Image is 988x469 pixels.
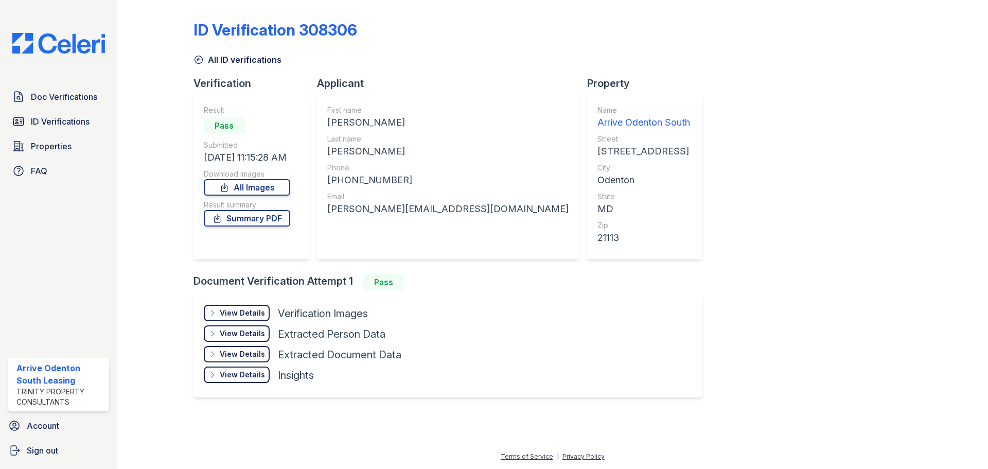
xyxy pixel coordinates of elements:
div: Result [204,105,290,115]
a: Summary PDF [204,210,290,227]
div: City [597,163,690,173]
div: Extracted Person Data [278,327,385,341]
div: Download Images [204,169,290,179]
div: [STREET_ADDRESS] [597,144,690,159]
div: 21113 [597,231,690,245]
a: ID Verifications [8,111,109,132]
div: View Details [220,308,265,318]
div: Email [327,192,569,202]
div: View Details [220,349,265,359]
div: State [597,192,690,202]
div: Name [597,105,690,115]
div: Pass [363,274,404,290]
div: Zip [597,220,690,231]
div: First name [327,105,569,115]
a: Terms of Service [501,453,553,460]
div: [PERSON_NAME] [327,115,569,130]
div: Submitted [204,140,290,150]
div: Applicant [317,76,587,91]
div: Pass [204,117,245,134]
div: Last name [327,134,569,144]
a: Name Arrive Odenton South [597,105,690,130]
img: CE_Logo_Blue-a8612792a0a2168367f1c8372b55b34899dd931a85d93a1a3d3e32e68fde9ad4.png [4,33,113,54]
div: Document Verification Attempt 1 [193,274,711,290]
span: Account [27,420,59,432]
span: FAQ [31,165,47,177]
div: View Details [220,328,265,339]
a: Sign out [4,440,113,461]
div: [PERSON_NAME] [327,144,569,159]
a: Privacy Policy [562,453,605,460]
a: All Images [204,179,290,196]
div: Verification Images [278,306,368,321]
a: Properties [8,136,109,157]
div: Property [587,76,711,91]
span: Sign out [27,444,58,457]
div: Result summary [204,200,290,210]
div: Arrive Odenton South [597,115,690,130]
span: ID Verifications [31,115,90,128]
a: FAQ [8,161,109,181]
div: MD [597,202,690,216]
div: [PERSON_NAME][EMAIL_ADDRESS][DOMAIN_NAME] [327,202,569,216]
div: Extracted Document Data [278,348,401,362]
div: Phone [327,163,569,173]
div: Street [597,134,690,144]
div: View Details [220,370,265,380]
a: All ID verifications [193,54,281,66]
div: Arrive Odenton South Leasing [16,362,105,387]
div: Trinity Property Consultants [16,387,105,407]
a: Doc Verifications [8,86,109,107]
div: | [557,453,559,460]
div: [DATE] 11:15:28 AM [204,150,290,165]
div: ID Verification 308306 [193,21,357,39]
iframe: chat widget [945,428,978,459]
div: [PHONE_NUMBER] [327,173,569,187]
span: Doc Verifications [31,91,97,103]
div: Insights [278,368,314,383]
div: Odenton [597,173,690,187]
a: Account [4,415,113,436]
span: Properties [31,140,72,152]
div: Verification [193,76,317,91]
